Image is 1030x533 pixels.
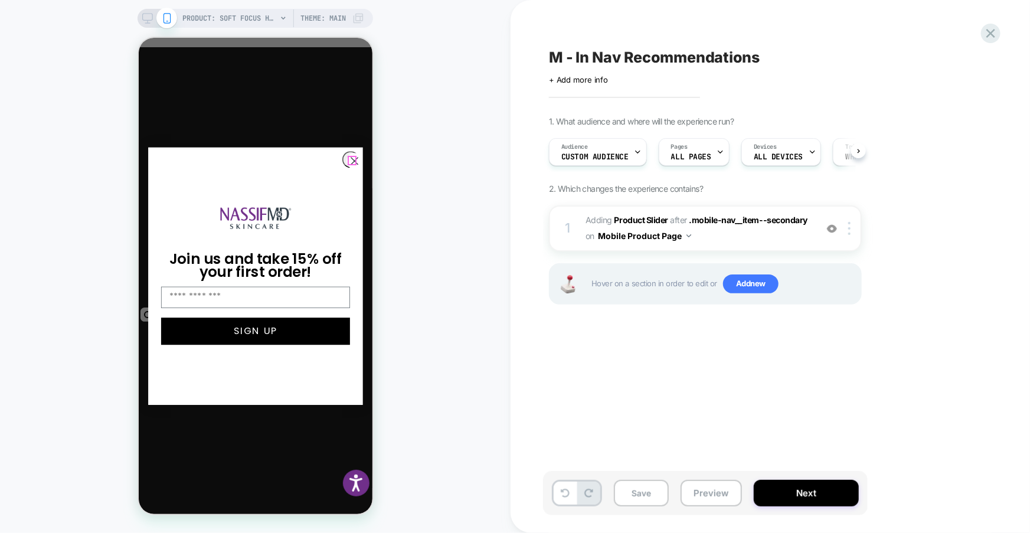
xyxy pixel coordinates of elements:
[586,215,668,225] span: Adding
[549,184,703,194] span: 2. Which changes the experience contains?
[671,215,688,225] span: AFTER
[845,153,928,161] span: When #NavDrawer appears
[614,480,669,506] button: Save
[182,9,277,28] span: PRODUCT: Soft Focus Hydrating Day Cream
[754,480,859,506] button: Next
[81,169,152,191] img: NassifMD Skincare
[848,222,851,235] img: close
[671,153,711,161] span: ALL PAGES
[549,116,734,126] span: 1. What audience and where will the experience run?
[204,113,220,130] button: Close dialog
[614,215,668,225] b: Product Slider
[31,210,204,231] span: Join us and take 15% off
[22,280,211,307] button: SIGN UP
[549,48,760,66] span: M - In Nav Recommendations
[754,153,803,161] span: ALL DEVICES
[689,215,807,225] span: .mobile-nav__item--secondary
[723,274,779,293] span: Add new
[549,75,608,84] span: + Add more info
[556,275,580,293] img: Joystick
[686,234,691,237] img: down arrow
[845,143,868,151] span: Trigger
[681,480,742,506] button: Preview
[671,143,688,151] span: Pages
[61,223,174,244] span: your first order!
[22,248,211,270] input: Email Address
[586,228,594,243] span: on
[562,217,574,240] div: 1
[561,153,629,161] span: Custom Audience
[591,274,855,293] span: Hover on a section in order to edit or
[754,143,777,151] span: Devices
[561,143,588,151] span: Audience
[300,9,346,28] span: Theme: MAIN
[598,227,691,244] button: Mobile Product Page
[827,224,837,234] img: crossed eye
